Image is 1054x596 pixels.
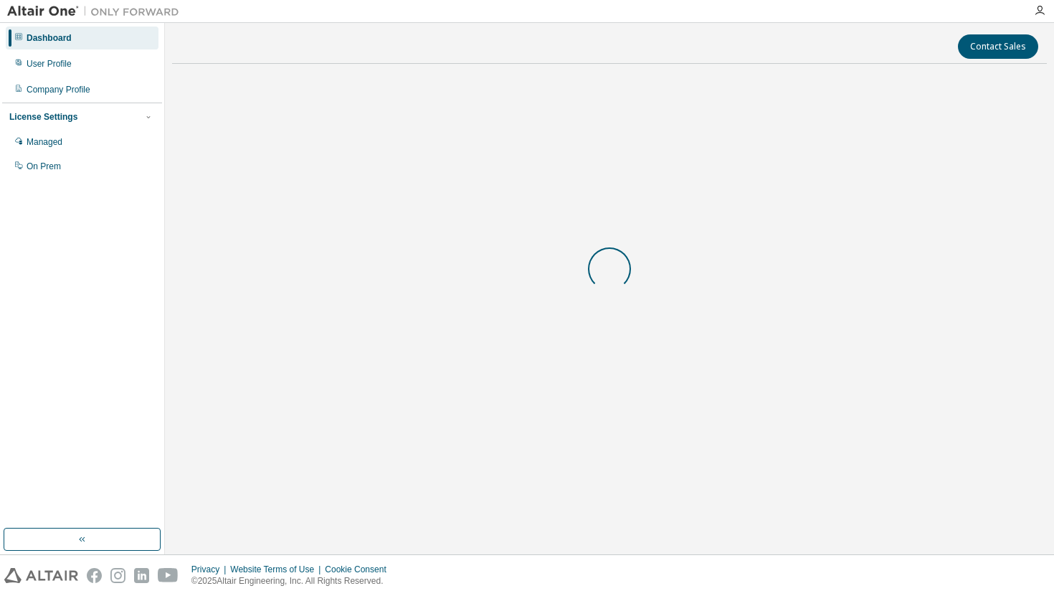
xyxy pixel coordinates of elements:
div: Cookie Consent [325,564,394,575]
div: Dashboard [27,32,72,44]
div: License Settings [9,111,77,123]
button: Contact Sales [958,34,1038,59]
img: linkedin.svg [134,568,149,583]
div: Company Profile [27,84,90,95]
div: Website Terms of Use [230,564,325,575]
img: Altair One [7,4,186,19]
img: facebook.svg [87,568,102,583]
img: altair_logo.svg [4,568,78,583]
div: On Prem [27,161,61,172]
p: © 2025 Altair Engineering, Inc. All Rights Reserved. [191,575,395,587]
img: youtube.svg [158,568,179,583]
img: instagram.svg [110,568,125,583]
div: User Profile [27,58,72,70]
div: Privacy [191,564,230,575]
div: Managed [27,136,62,148]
